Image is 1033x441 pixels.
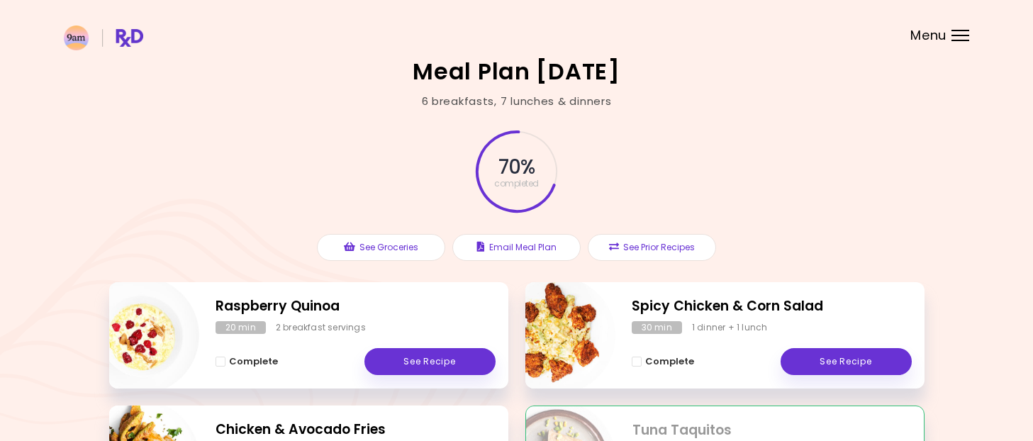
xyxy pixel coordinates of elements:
a: See Recipe - Raspberry Quinoa [364,348,496,375]
span: Complete [645,356,694,367]
img: Info - Spicy Chicken & Corn Salad [498,277,615,394]
div: 6 breakfasts , 7 lunches & dinners [422,94,612,110]
div: 2 breakfast servings [276,321,366,334]
span: Menu [910,29,947,42]
span: completed [494,179,539,188]
button: See Prior Recipes [588,234,716,261]
h2: Raspberry Quinoa [216,296,496,317]
div: 30 min [632,321,682,334]
div: 20 min [216,321,266,334]
h2: Spicy Chicken & Corn Salad [632,296,912,317]
h2: Tuna Taquitos [632,420,911,441]
h2: Chicken & Avocado Fries [216,420,496,440]
button: Complete - Raspberry Quinoa [216,353,278,370]
h2: Meal Plan [DATE] [413,60,620,83]
button: Complete - Spicy Chicken & Corn Salad [632,353,694,370]
img: RxDiet [64,26,143,50]
span: Complete [229,356,278,367]
img: Info - Raspberry Quinoa [82,277,199,394]
button: Email Meal Plan [452,234,581,261]
button: See Groceries [317,234,445,261]
div: 1 dinner + 1 lunch [692,321,768,334]
a: See Recipe - Spicy Chicken & Corn Salad [781,348,912,375]
span: 70 % [498,155,535,179]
